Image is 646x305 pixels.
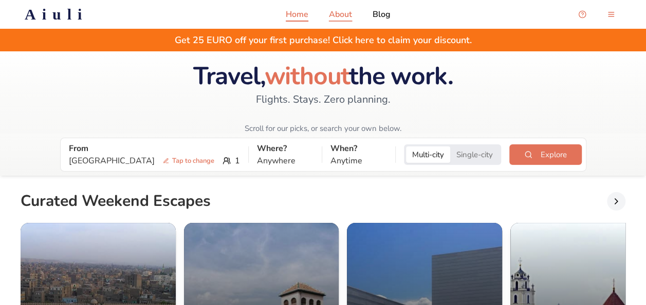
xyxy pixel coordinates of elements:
[193,59,453,93] span: Travel, the work.
[330,142,387,155] p: When?
[264,59,349,93] span: without
[8,5,104,24] a: Aiuli
[572,4,593,25] button: Open support chat
[404,144,501,165] div: Trip style
[255,92,390,107] span: Flights. Stays. Zero planning.
[25,5,88,24] h2: Aiuli
[69,155,218,167] p: [GEOGRAPHIC_DATA]
[601,4,621,25] button: menu-button
[159,156,218,166] span: Tap to change
[245,123,401,134] span: Scroll for our picks, or search your own below.
[257,155,313,167] p: Anywhere
[21,192,211,215] h2: Curated Weekend Escapes
[509,144,581,165] button: Explore
[257,142,313,155] p: Where?
[329,8,352,21] a: About
[373,8,391,21] a: Blog
[69,142,240,155] p: From
[406,146,450,163] button: Multi-city
[607,192,625,211] button: Scroll right
[330,155,387,167] p: Anytime
[286,8,308,21] a: Home
[69,155,240,167] div: 1
[450,146,499,163] button: Single-city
